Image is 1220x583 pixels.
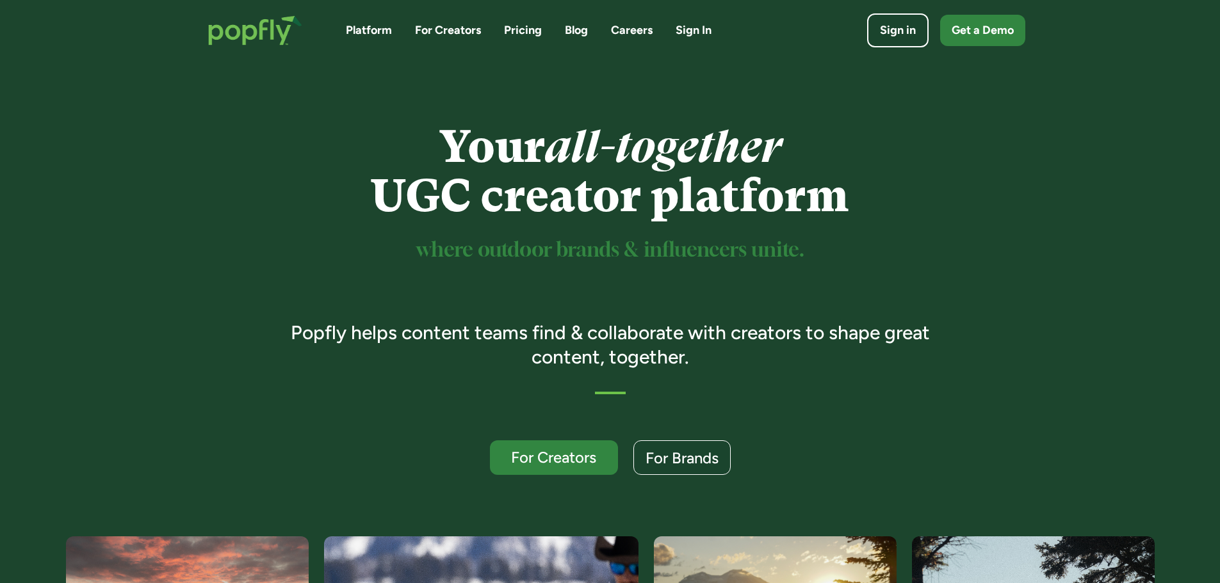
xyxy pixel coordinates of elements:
a: Get a Demo [940,15,1025,46]
a: Platform [346,22,392,38]
div: Sign in [880,22,916,38]
div: For Creators [501,449,606,465]
a: Sign in [867,13,929,47]
a: Careers [611,22,653,38]
a: Sign In [676,22,712,38]
sup: where outdoor brands & influencers unite. [416,241,804,260]
div: Get a Demo [952,22,1014,38]
div: For Brands [646,450,719,466]
a: For Brands [633,440,731,475]
a: For Creators [415,22,481,38]
a: home [195,3,315,58]
a: Pricing [504,22,542,38]
a: Blog [565,22,588,38]
a: For Creators [490,440,618,475]
h1: Your UGC creator platform [272,122,948,221]
h3: Popfly helps content teams find & collaborate with creators to shape great content, together. [272,321,948,369]
em: all-together [545,121,781,173]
